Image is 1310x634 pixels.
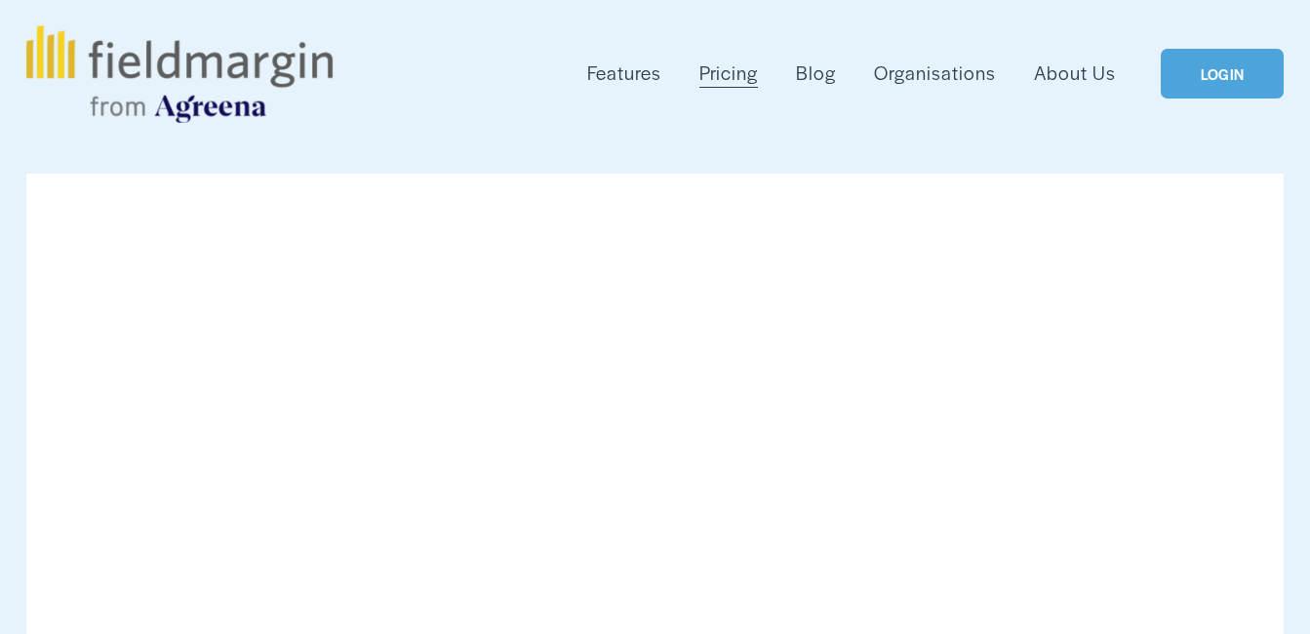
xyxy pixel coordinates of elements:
[587,58,661,89] a: folder dropdown
[1034,58,1116,89] a: About Us
[699,58,758,89] a: Pricing
[587,59,661,87] span: Features
[26,25,333,123] img: fieldmargin.com
[874,58,996,89] a: Organisations
[796,58,836,89] a: Blog
[1161,49,1284,99] a: LOGIN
